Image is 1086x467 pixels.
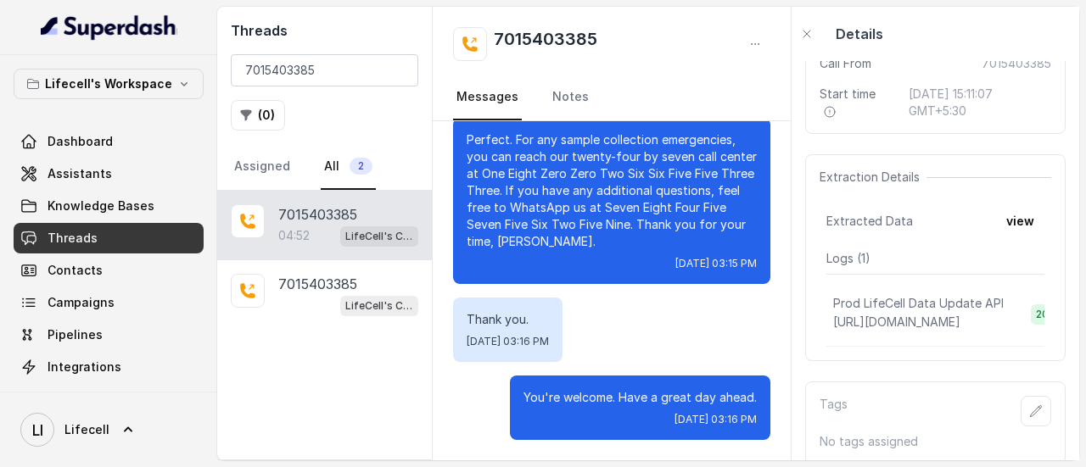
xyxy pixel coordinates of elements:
span: 7015403385 [982,55,1051,72]
span: [DATE] 03:16 PM [675,413,757,426]
img: light.svg [41,14,177,41]
span: Lifecell [64,421,109,438]
a: Knowledge Bases [14,191,204,221]
span: 200 [1031,304,1061,325]
span: Contacts [48,262,103,279]
a: Contacts [14,255,204,286]
p: 7015403385 [278,204,357,225]
button: Lifecell's Workspace [14,69,204,99]
a: Assistants [14,158,204,189]
span: Extracted Data [826,213,913,230]
p: 04:52 [278,227,310,244]
a: Notes [549,75,592,120]
span: Integrations [48,359,121,375]
p: LifeCell's Call Assistant [345,228,413,245]
nav: Tabs [453,75,770,120]
a: All2 [321,144,376,190]
a: Pipelines [14,320,204,350]
p: You're welcome. Have a great day ahead. [523,389,757,406]
button: (0) [231,100,285,131]
p: Prod LifeCell Data Update API [833,295,1004,312]
a: API Settings [14,384,204,414]
input: Search by Call ID or Phone Number [231,54,418,86]
a: Integrations [14,352,204,382]
h2: Threads [231,20,418,41]
a: Dashboard [14,126,204,157]
p: No tags assigned [820,433,1051,450]
a: Messages [453,75,522,120]
p: 7015403385 [278,274,357,294]
p: LifeCell's Call Assistant [345,297,413,314]
a: Assigned [231,144,294,190]
button: view [996,206,1044,236]
span: 2 [350,158,372,175]
span: Pipelines [48,326,103,343]
span: Campaigns [48,294,115,311]
span: Start time [820,86,895,120]
a: Lifecell [14,406,204,453]
a: Campaigns [14,287,204,318]
text: LI [32,421,43,439]
p: Logs ( 1 ) [826,250,1044,267]
span: Threads [48,230,98,247]
p: Perfect. For any sample collection emergencies, you can reach our twenty-four by seven call cente... [467,131,757,250]
p: Thank you. [467,311,549,328]
p: Tags [820,396,848,426]
span: API Settings [48,391,121,408]
span: [DATE] 03:16 PM [467,335,549,348]
h2: 7015403385 [494,27,597,61]
span: [DATE] 03:15 PM [675,257,757,270]
span: Extraction Details [820,169,926,186]
span: [DATE] 15:11:07 GMT+5:30 [909,86,1051,120]
p: Lifecell's Workspace [45,74,172,94]
span: [URL][DOMAIN_NAME] [833,314,960,329]
span: Dashboard [48,133,113,150]
p: Details [836,24,883,44]
span: Assistants [48,165,112,182]
span: Call From [820,55,871,72]
a: Threads [14,223,204,253]
span: Knowledge Bases [48,197,154,214]
nav: Tabs [231,144,418,190]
